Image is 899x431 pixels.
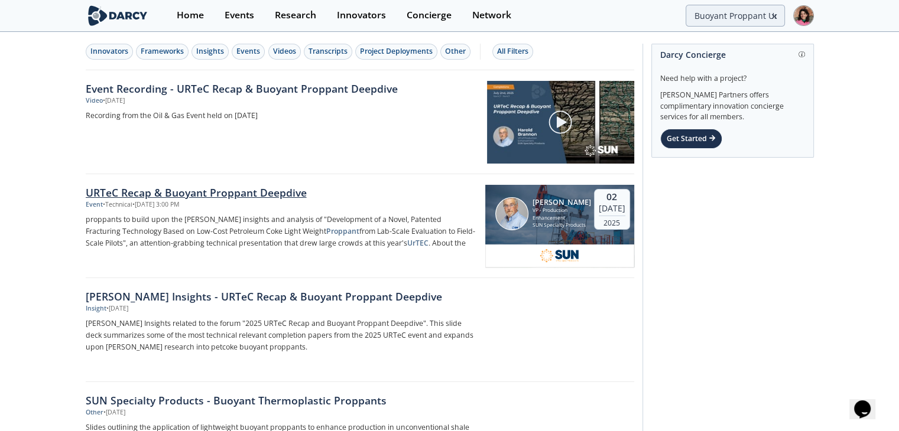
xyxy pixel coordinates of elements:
[599,191,625,203] div: 02
[86,289,477,304] div: [PERSON_NAME] Insights - URTeC Recap & Buoyant Proppant Deepdive
[660,65,805,84] div: Need help with a project?
[660,129,722,149] div: Get Started
[440,44,470,60] button: Other
[599,203,625,214] div: [DATE]
[86,318,477,353] p: [PERSON_NAME] Insights related to the forum "2025 URTeC Recap and Buoyant Proppant Deepdive". Thi...
[86,393,477,408] div: SUN Specialty Products - Buoyant Thermoplastic Proppants
[495,197,528,230] img: Harold Brannon
[86,278,634,382] a: [PERSON_NAME] Insights - URTeC Recap & Buoyant Proppant Deepdive Insight •[DATE] [PERSON_NAME] In...
[192,44,229,60] button: Insights
[86,110,479,122] a: Recording from the Oil & Gas Event held on [DATE]
[793,5,814,26] img: Profile
[660,44,805,65] div: Darcy Concierge
[660,84,805,123] div: [PERSON_NAME] Partners offers complimentary innovation concierge services for all members.
[686,5,785,27] input: Advanced Search
[599,215,625,227] div: 2025
[275,11,316,20] div: Research
[86,304,106,314] div: Insight
[268,44,301,60] button: Videos
[236,46,260,57] div: Events
[539,249,580,263] img: 1679173084267-SUN.png
[86,214,477,249] p: proppants to build upon the [PERSON_NAME] insights and analysis of "Development of a Novel, Paten...
[533,207,591,221] div: VP - Production Enhancement
[86,174,634,278] a: URTeC Recap & Buoyant Proppant Deepdive Event •Technical•[DATE] 3:00 PM proppants to build upon t...
[533,198,591,207] div: [PERSON_NAME]
[86,44,133,60] button: Innovators
[225,11,254,20] div: Events
[103,200,179,210] div: • Technical • [DATE] 3:00 PM
[304,44,352,60] button: Transcripts
[360,46,433,57] div: Project Deployments
[273,46,296,57] div: Videos
[90,46,128,57] div: Innovators
[103,96,125,106] div: • [DATE]
[86,408,103,417] div: Other
[497,46,528,57] div: All Filters
[103,408,125,417] div: • [DATE]
[86,96,103,106] div: Video
[86,185,477,200] div: URTeC Recap & Buoyant Proppant Deepdive
[799,51,805,58] img: information.svg
[232,44,265,60] button: Events
[407,11,452,20] div: Concierge
[86,200,103,210] div: Event
[849,384,887,419] iframe: chat widget
[533,221,591,229] div: SUN Specialty Products
[86,81,479,96] a: Event Recording - URTeC Recap & Buoyant Proppant Deepdive
[548,110,573,135] img: play-chapters-gray.svg
[445,46,466,57] div: Other
[472,11,511,20] div: Network
[177,11,204,20] div: Home
[136,44,189,60] button: Frameworks
[86,5,150,26] img: logo-wide.svg
[337,11,386,20] div: Innovators
[407,238,429,248] strong: UrTEC
[141,46,184,57] div: Frameworks
[196,46,224,57] div: Insights
[106,304,128,314] div: • [DATE]
[355,44,437,60] button: Project Deployments
[326,226,359,236] strong: Proppant
[492,44,533,60] button: All Filters
[309,46,348,57] div: Transcripts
